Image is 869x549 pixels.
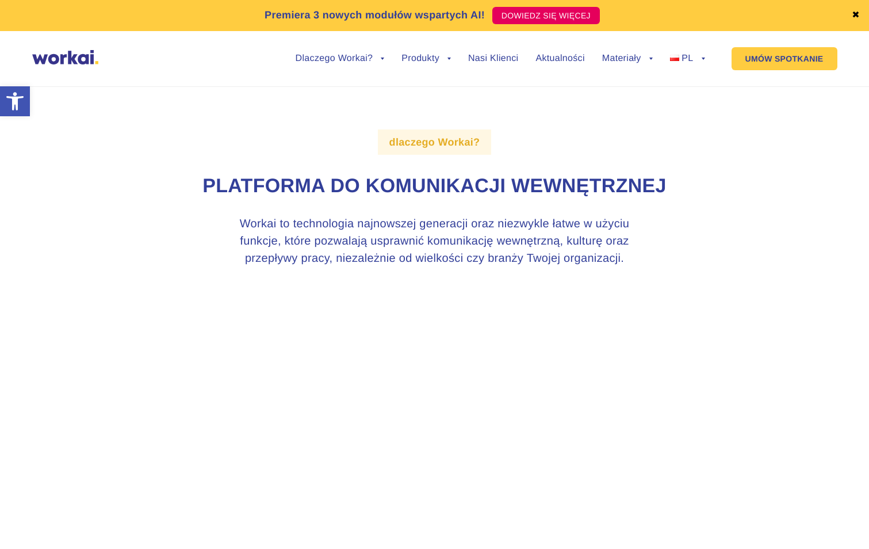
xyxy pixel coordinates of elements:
[602,54,653,63] a: Materiały
[219,215,650,267] h3: Workai to technologia najnowszej generacji oraz niezwykle łatwe w użyciu funkcje, które pozwalają...
[265,7,485,23] p: Premiera 3 nowych modułów wspartych AI!
[492,7,600,24] a: DOWIEDZ SIĘ WIĘCEJ
[732,47,837,70] a: UMÓW SPOTKANIE
[401,54,451,63] a: Produkty
[852,11,860,20] a: ✖
[378,129,492,155] label: dlaczego Workai?
[535,54,584,63] a: Aktualności
[468,54,518,63] a: Nasi Klienci
[296,54,385,63] a: Dlaczego Workai?
[682,54,693,63] span: PL
[116,173,754,200] h1: Platforma do komunikacji wewnętrznej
